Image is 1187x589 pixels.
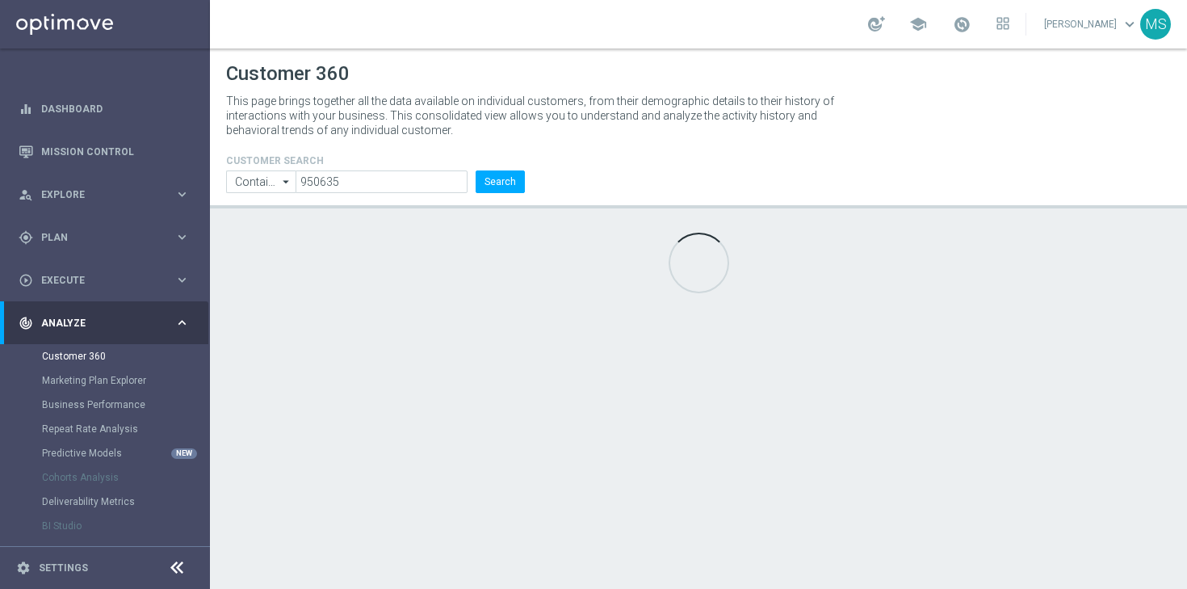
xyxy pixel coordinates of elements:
i: person_search [19,187,33,202]
span: school [909,15,927,33]
div: Execute [19,273,174,288]
div: Mission Control [19,130,190,173]
input: Contains [226,170,296,193]
div: Dashboard [19,87,190,130]
div: Plan [19,230,174,245]
div: Customer 360 [42,344,208,368]
span: Explore [41,190,174,200]
i: keyboard_arrow_right [174,187,190,202]
a: Deliverability Metrics [42,495,168,508]
div: Predictive Models [42,441,208,465]
div: Explore [19,187,174,202]
i: arrow_drop_down [279,171,295,192]
div: NEW [171,448,197,459]
button: equalizer Dashboard [18,103,191,116]
i: equalizer [19,102,33,116]
a: Mission Control [41,130,190,173]
i: track_changes [19,316,33,330]
a: Settings [39,563,88,573]
div: Business Performance [42,393,208,417]
div: Cohorts Analysis [42,465,208,490]
div: Repeat Rate Analysis [42,417,208,441]
span: keyboard_arrow_down [1121,15,1139,33]
div: BI Studio [42,514,208,538]
i: gps_fixed [19,230,33,245]
span: Execute [41,276,174,285]
a: Customer 360 [42,350,168,363]
i: play_circle_outline [19,273,33,288]
div: Analyze [19,316,174,330]
a: Predictive Models [42,447,168,460]
a: [PERSON_NAME]keyboard_arrow_down [1042,12,1140,36]
button: person_search Explore keyboard_arrow_right [18,188,191,201]
a: Marketing Plan Explorer [42,374,168,387]
a: Dashboard [41,87,190,130]
input: Enter CID, Email, name or phone [296,170,468,193]
p: This page brings together all the data available on individual customers, from their demographic ... [226,94,848,137]
button: play_circle_outline Execute keyboard_arrow_right [18,274,191,287]
span: Analyze [41,318,174,328]
div: Deliverability Metrics [42,490,208,514]
i: keyboard_arrow_right [174,272,190,288]
i: keyboard_arrow_right [174,229,190,245]
button: track_changes Analyze keyboard_arrow_right [18,317,191,330]
a: Repeat Rate Analysis [42,423,168,435]
a: Business Performance [42,398,168,411]
div: MS [1140,9,1171,40]
button: gps_fixed Plan keyboard_arrow_right [18,231,191,244]
button: Search [476,170,525,193]
i: keyboard_arrow_right [174,315,190,330]
span: Plan [41,233,174,242]
h1: Customer 360 [226,62,1171,86]
h4: CUSTOMER SEARCH [226,155,525,166]
button: Mission Control [18,145,191,158]
i: settings [16,561,31,575]
div: Marketing Plan Explorer [42,368,208,393]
